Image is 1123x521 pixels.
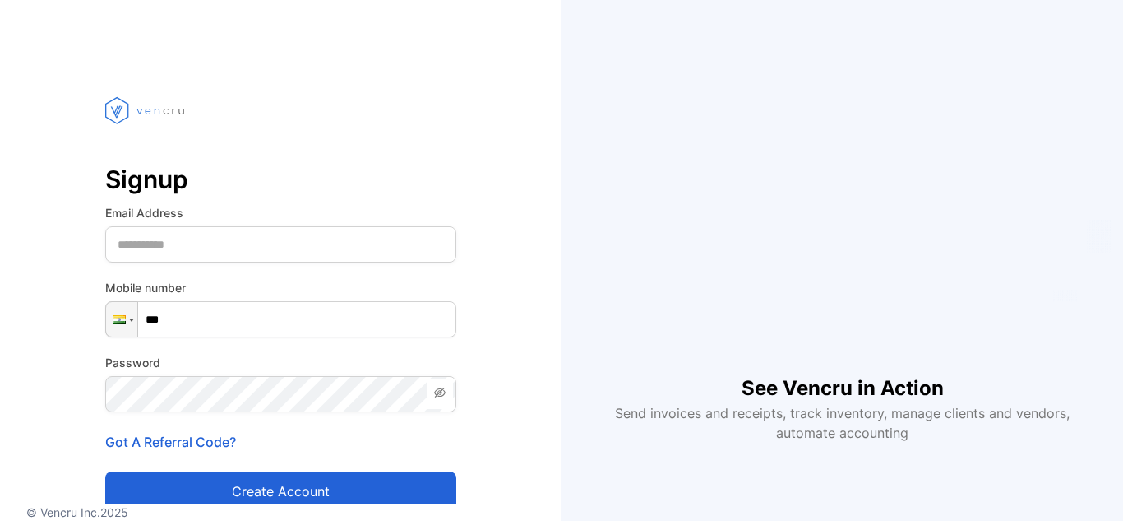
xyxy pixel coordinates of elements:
[742,347,944,403] h1: See Vencru in Action
[106,302,137,337] div: India: + 91
[105,472,456,511] button: Create account
[105,279,456,296] label: Mobile number
[606,403,1079,443] p: Send invoices and receipts, track inventory, manage clients and vendors, automate accounting
[105,160,456,199] p: Signup
[105,66,187,155] img: vencru logo
[105,204,456,221] label: Email Address
[105,432,456,452] p: Got A Referral Code?
[105,354,456,371] label: Password
[617,79,1066,347] iframe: YouTube video player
